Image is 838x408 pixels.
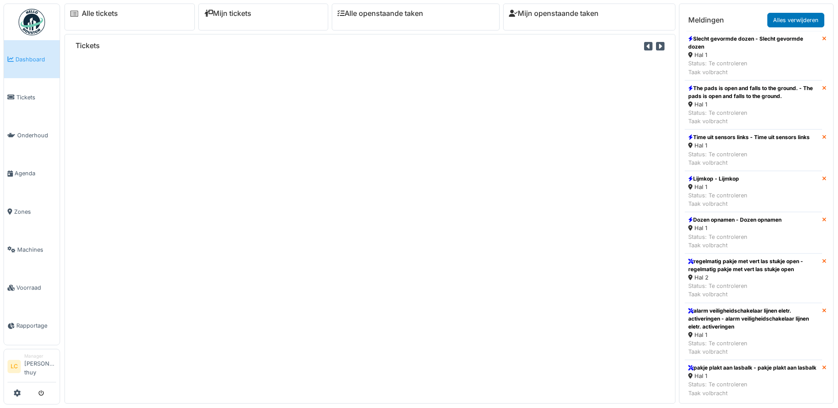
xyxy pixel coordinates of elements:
[4,193,60,230] a: Zones
[688,282,819,298] div: Status: Te controleren Taak volbracht
[685,212,822,253] a: Dozen opnamen - Dozen opnamen Hal 1 Status: Te controlerenTaak volbracht
[688,183,747,191] div: Hal 1
[15,169,56,178] span: Agenda
[688,191,747,208] div: Status: Te controleren Taak volbracht
[4,40,60,78] a: Dashboard
[688,224,781,232] div: Hal 1
[4,155,60,193] a: Agenda
[688,84,819,100] div: The pads is open and falls to the ground. - The pads is open and falls to the ground.
[204,9,251,18] a: Mijn tickets
[688,109,819,125] div: Status: Te controleren Taak volbracht
[16,93,56,102] span: Tickets
[685,303,822,360] a: alarm veiligheidschakelaar lijnen eletr. activeringen - alarm veiligheidschakelaar lijnen eletr. ...
[688,233,781,249] div: Status: Te controleren Taak volbracht
[16,283,56,292] span: Voorraad
[337,9,423,18] a: Alle openstaande taken
[685,171,822,212] a: Lijmkop - Lijmkop Hal 1 Status: Te controlerenTaak volbracht
[4,307,60,345] a: Rapportage
[688,141,810,150] div: Hal 1
[688,364,816,372] div: pakje plakt aan lasbalk - pakje plakt aan lasbalk
[688,35,819,51] div: Slecht gevormde dozen - Slecht gevormde dozen
[16,321,56,330] span: Rapportage
[19,9,45,35] img: Badge_color-CXgf-gQk.svg
[688,273,819,282] div: Hal 2
[4,230,60,268] a: Machines
[688,339,819,356] div: Status: Te controleren Taak volbracht
[688,59,819,76] div: Status: Te controleren Taak volbracht
[14,208,56,216] span: Zones
[688,372,816,380] div: Hal 1
[688,150,810,167] div: Status: Te controleren Taak volbracht
[685,360,822,401] a: pakje plakt aan lasbalk - pakje plakt aan lasbalk Hal 1 Status: Te controlerenTaak volbracht
[17,131,56,140] span: Onderhoud
[688,51,819,59] div: Hal 1
[509,9,599,18] a: Mijn openstaande taken
[688,216,781,224] div: Dozen opnamen - Dozen opnamen
[8,353,56,382] a: LC Manager[PERSON_NAME] thuy
[17,246,56,254] span: Machines
[15,55,56,64] span: Dashboard
[685,31,822,80] a: Slecht gevormde dozen - Slecht gevormde dozen Hal 1 Status: Te controlerenTaak volbracht
[688,257,819,273] div: regelmatig pakje met vert las stukje open - regelmatig pakje met vert las stukje open
[688,175,747,183] div: Lijmkop - Lijmkop
[4,117,60,155] a: Onderhoud
[767,13,824,27] a: Alles verwijderen
[8,360,21,373] li: LC
[4,269,60,307] a: Voorraad
[685,129,822,171] a: Time uit sensors links - Time uit sensors links Hal 1 Status: Te controlerenTaak volbracht
[685,80,822,130] a: The pads is open and falls to the ground. - The pads is open and falls to the ground. Hal 1 Statu...
[82,9,118,18] a: Alle tickets
[688,380,816,397] div: Status: Te controleren Taak volbracht
[688,133,810,141] div: Time uit sensors links - Time uit sensors links
[685,253,822,303] a: regelmatig pakje met vert las stukje open - regelmatig pakje met vert las stukje open Hal 2 Statu...
[688,100,819,109] div: Hal 1
[688,307,819,331] div: alarm veiligheidschakelaar lijnen eletr. activeringen - alarm veiligheidschakelaar lijnen eletr. ...
[24,353,56,380] li: [PERSON_NAME] thuy
[4,78,60,116] a: Tickets
[24,353,56,359] div: Manager
[688,16,724,24] h6: Meldingen
[76,42,100,50] h6: Tickets
[688,331,819,339] div: Hal 1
